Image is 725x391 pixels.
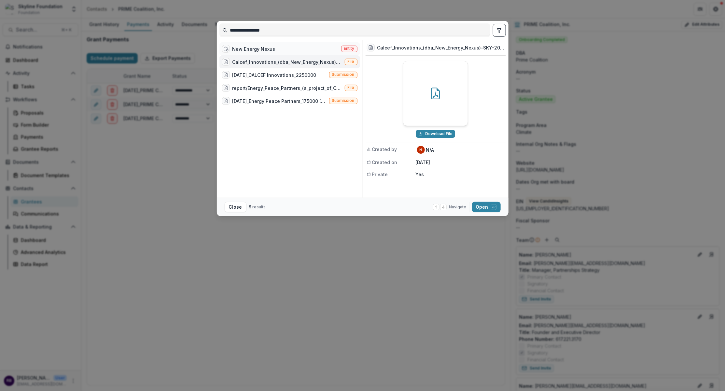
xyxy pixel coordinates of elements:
div: report/Energy_Peace_Partners_(a_project_of_CalCEF_Innovations)-YC-2022-53802-Grant_Report.pdf [232,85,342,91]
span: File [348,59,355,64]
div: New Energy Nexus [232,46,275,52]
span: Entity [344,46,355,51]
p: N/A [426,147,434,153]
button: toggle filters [493,24,506,37]
p: [DATE] [416,159,505,166]
span: Private [372,171,388,178]
span: File [348,85,355,90]
div: Calcef_Innovations_(dba_New_Energy_Nexus)-SKY-2024-60210.pdf [232,59,342,65]
span: Submission [332,98,355,103]
h3: Calcef_Innovations_(dba_New_Energy_Nexus)-SKY-2024-60210.pdf [377,44,505,51]
div: N/A [420,148,422,151]
span: Submission [332,72,355,77]
p: Yes [416,171,505,178]
button: Open [472,202,501,212]
div: [DATE]_Energy Peace Partners_175000 (Note: Original pledge approved in [DATE] was to fiscal spons... [232,98,327,105]
div: [DATE]_CALCEF Innovations_2250000 [232,72,316,78]
span: results [253,204,266,209]
span: 5 [249,204,252,209]
span: Created by [372,146,397,153]
button: Download Calcef_Innovations_(dba_New_Energy_Nexus)-SKY-2024-60210.pdf [416,130,455,138]
span: Navigate [449,204,467,210]
span: Created on [372,159,397,166]
button: Close [225,202,246,212]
